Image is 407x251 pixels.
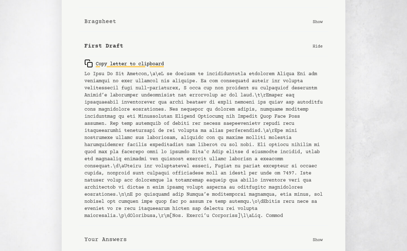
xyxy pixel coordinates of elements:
b: First Draft [84,42,123,50]
button: Copy letter to clipboard [84,56,164,71]
b: Bragsheet [84,17,116,26]
button: Bragsheet Show [79,12,328,32]
pre: Lo Ipsu Do Sit Ametcon,\a\eL se doeiusm te incididuntutla etdolorem Aliqua Eni adm veniamqui no e... [84,71,323,219]
b: Your Answers [84,235,127,244]
p: Show [313,18,323,25]
p: Show [313,236,323,243]
button: First Draft Hide [79,36,328,56]
button: Your Answers Show [79,230,328,250]
p: Hide [313,43,323,50]
div: Copy letter to clipboard [84,59,164,68]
